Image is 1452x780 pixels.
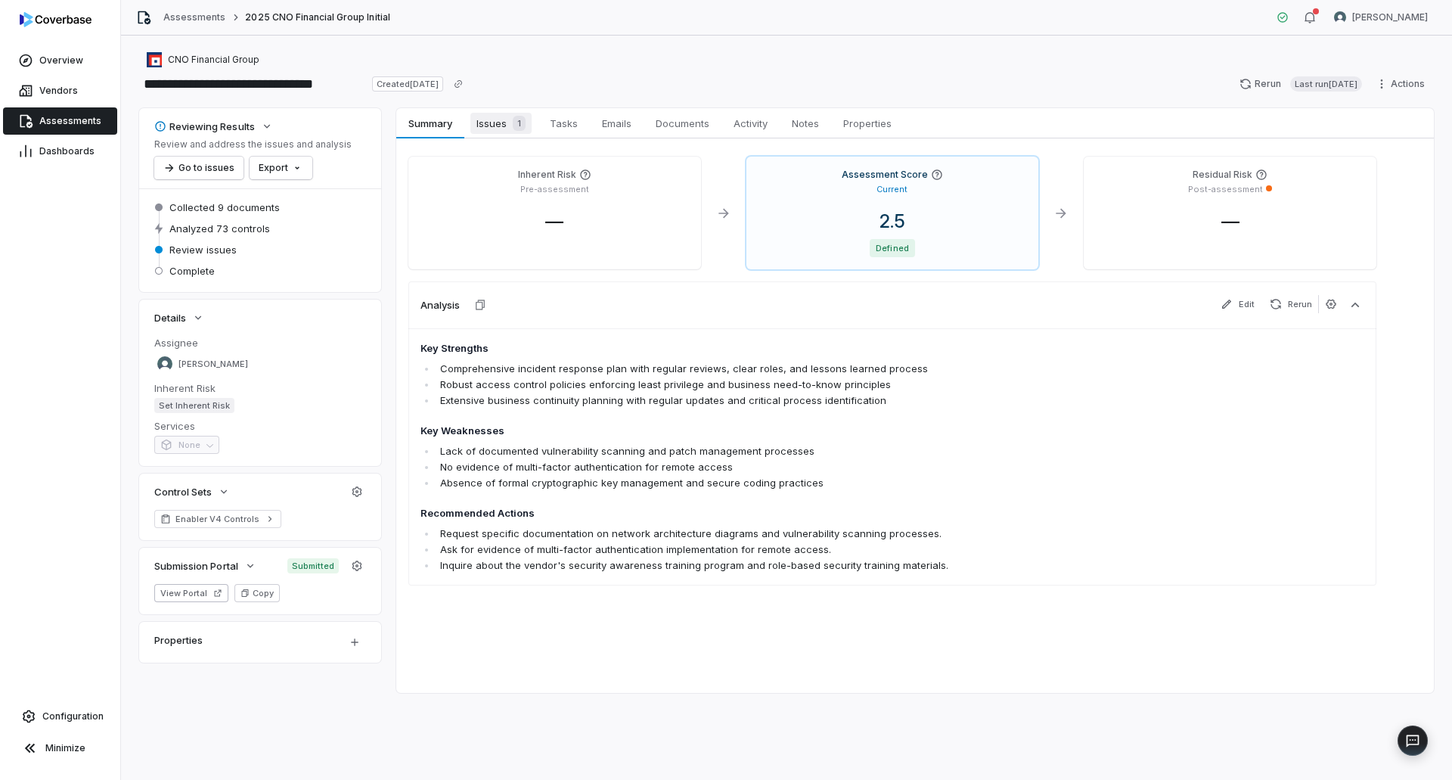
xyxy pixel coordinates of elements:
span: Summary [402,113,458,133]
dt: Services [154,419,366,433]
span: — [1209,210,1252,232]
button: Go to issues [154,157,244,179]
img: Brittany Durbin avatar [1334,11,1346,23]
button: Copy [234,584,280,602]
h4: Key Weaknesses [420,424,1175,439]
p: Current [876,184,907,195]
span: Created [DATE] [372,76,443,92]
a: Configuration [6,703,114,730]
h4: Residual Risk [1193,169,1252,181]
button: Edit [1215,295,1261,313]
li: Extensive business continuity planning with regular updates and critical process identification [436,393,1175,409]
a: Enabler V4 Controls [154,510,281,528]
span: Configuration [42,710,104,723]
button: Submission Portal [150,552,261,580]
h3: Analysis [420,298,460,312]
span: Control Sets [154,485,212,499]
span: Activity [728,113,774,133]
span: Last run [DATE] [1290,76,1362,92]
span: Dashboards [39,145,95,157]
dt: Assignee [154,336,366,350]
h4: Assessment Score [842,169,928,181]
img: Brittany Durbin avatar [157,356,172,371]
span: Enabler V4 Controls [175,513,260,525]
button: Minimize [6,733,114,763]
button: Copy link [445,70,472,98]
span: Review issues [169,243,237,256]
a: Assessments [3,107,117,135]
button: Export [250,157,312,179]
button: Control Sets [150,478,234,505]
span: Details [154,311,186,325]
button: Reviewing Results [150,113,278,140]
span: Vendors [39,85,78,97]
button: Brittany Durbin avatar[PERSON_NAME] [1325,6,1437,29]
span: 2.5 [867,210,917,232]
span: [PERSON_NAME] [1352,11,1428,23]
a: Dashboards [3,138,117,165]
li: Request specific documentation on network architecture diagrams and vulnerability scanning proces... [436,526,1175,542]
span: Submitted [287,558,339,573]
p: Post-assessment [1188,184,1263,195]
button: View Portal [154,584,228,602]
span: Set Inherent Risk [154,398,234,413]
span: Issues [470,113,532,134]
span: Defined [870,239,914,257]
li: Ask for evidence of multi-factor authentication implementation for remote access. [436,542,1175,558]
button: Rerun [1264,295,1318,313]
h4: Key Strengths [420,341,1175,356]
button: Actions [1371,73,1434,95]
a: Assessments [163,11,225,23]
h4: Inherent Risk [518,169,576,181]
span: 1 [513,116,526,131]
span: Collected 9 documents [169,200,280,214]
button: RerunLast run[DATE] [1230,73,1371,95]
button: Details [150,304,209,331]
h4: Recommended Actions [420,506,1175,521]
li: Inquire about the vendor's security awareness training program and role-based security training m... [436,558,1175,573]
a: Vendors [3,77,117,104]
span: Overview [39,54,83,67]
span: Emails [596,113,638,133]
button: https://cnoinc.com/CNO Financial Group [142,46,264,73]
img: logo-D7KZi-bG.svg [20,12,92,27]
p: Review and address the issues and analysis [154,138,352,151]
span: Properties [837,113,898,133]
a: Overview [3,47,117,74]
span: CNO Financial Group [168,54,259,66]
li: No evidence of multi-factor authentication for remote access [436,459,1175,475]
span: Submission Portal [154,559,238,573]
span: Tasks [544,113,584,133]
span: Documents [650,113,715,133]
span: Minimize [45,742,85,754]
li: Absence of formal cryptographic key management and secure coding practices [436,475,1175,491]
span: Notes [786,113,825,133]
li: Robust access control policies enforcing least privilege and business need-to-know principles [436,377,1175,393]
span: Analyzed 73 controls [169,222,270,235]
dt: Inherent Risk [154,381,366,395]
span: Complete [169,264,215,278]
p: Pre-assessment [520,184,589,195]
span: — [533,210,576,232]
li: Comprehensive incident response plan with regular reviews, clear roles, and lessons learned process [436,361,1175,377]
span: [PERSON_NAME] [178,359,248,370]
span: 2025 CNO Financial Group Initial [245,11,389,23]
span: Assessments [39,115,101,127]
li: Lack of documented vulnerability scanning and patch management processes [436,443,1175,459]
div: Reviewing Results [154,120,255,133]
